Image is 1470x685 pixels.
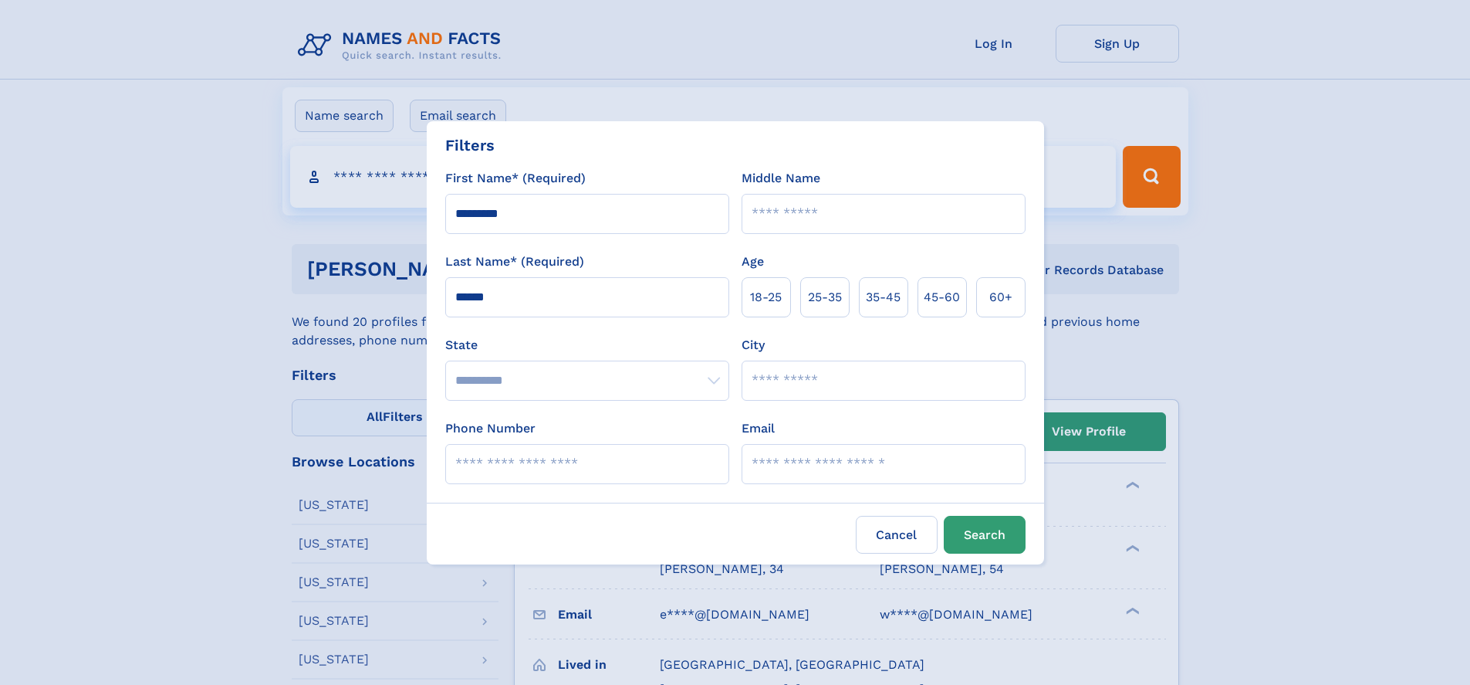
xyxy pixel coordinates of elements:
button: Search [944,516,1026,554]
label: City [742,336,765,354]
span: 25‑35 [808,288,842,307]
label: Phone Number [445,419,536,438]
span: 60+ [989,288,1012,307]
label: Email [742,419,775,438]
label: First Name* (Required) [445,169,586,188]
label: Middle Name [742,169,820,188]
label: Last Name* (Required) [445,253,584,271]
label: State [445,336,729,354]
span: 18‑25 [750,288,782,307]
span: 35‑45 [866,288,901,307]
span: 45‑60 [924,288,960,307]
label: Cancel [856,516,938,554]
div: Filters [445,134,495,157]
label: Age [742,253,764,271]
